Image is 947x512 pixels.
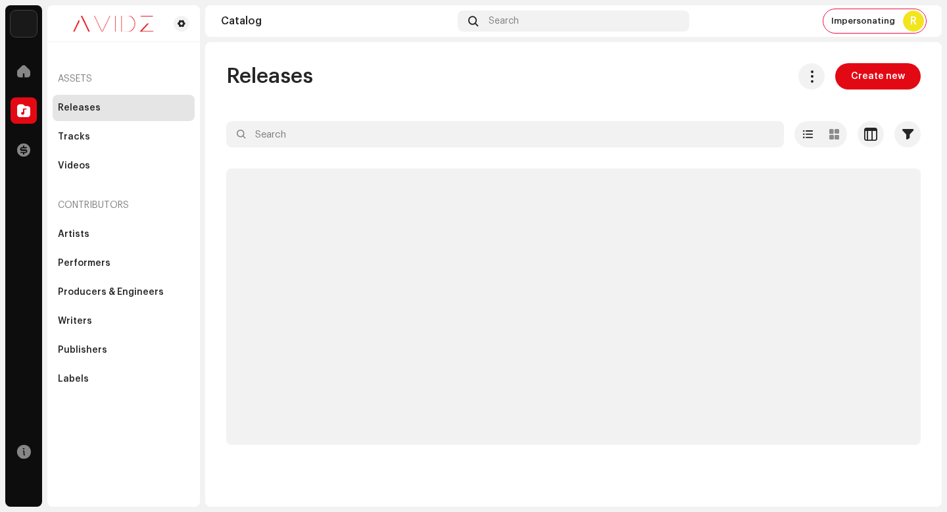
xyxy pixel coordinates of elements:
[489,16,519,26] span: Search
[58,161,90,171] div: Videos
[53,190,195,221] re-a-nav-header: Contributors
[53,124,195,150] re-m-nav-item: Tracks
[53,250,195,276] re-m-nav-item: Performers
[53,153,195,179] re-m-nav-item: Videos
[53,366,195,392] re-m-nav-item: Labels
[58,258,110,269] div: Performers
[226,63,313,90] span: Releases
[226,121,784,147] input: Search
[58,132,90,142] div: Tracks
[53,63,195,95] re-a-nav-header: Assets
[53,221,195,247] re-m-nav-item: Artists
[58,229,89,240] div: Artists
[58,345,107,355] div: Publishers
[11,11,37,37] img: 10d72f0b-d06a-424f-aeaa-9c9f537e57b6
[903,11,924,32] div: R
[58,103,101,113] div: Releases
[58,287,164,297] div: Producers & Engineers
[53,308,195,334] re-m-nav-item: Writers
[53,279,195,305] re-m-nav-item: Producers & Engineers
[851,63,905,90] span: Create new
[53,337,195,363] re-m-nav-item: Publishers
[831,16,895,26] span: Impersonating
[221,16,452,26] div: Catalog
[58,16,168,32] img: 0c631eef-60b6-411a-a233-6856366a70de
[53,95,195,121] re-m-nav-item: Releases
[58,316,92,326] div: Writers
[835,63,921,90] button: Create new
[58,374,89,384] div: Labels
